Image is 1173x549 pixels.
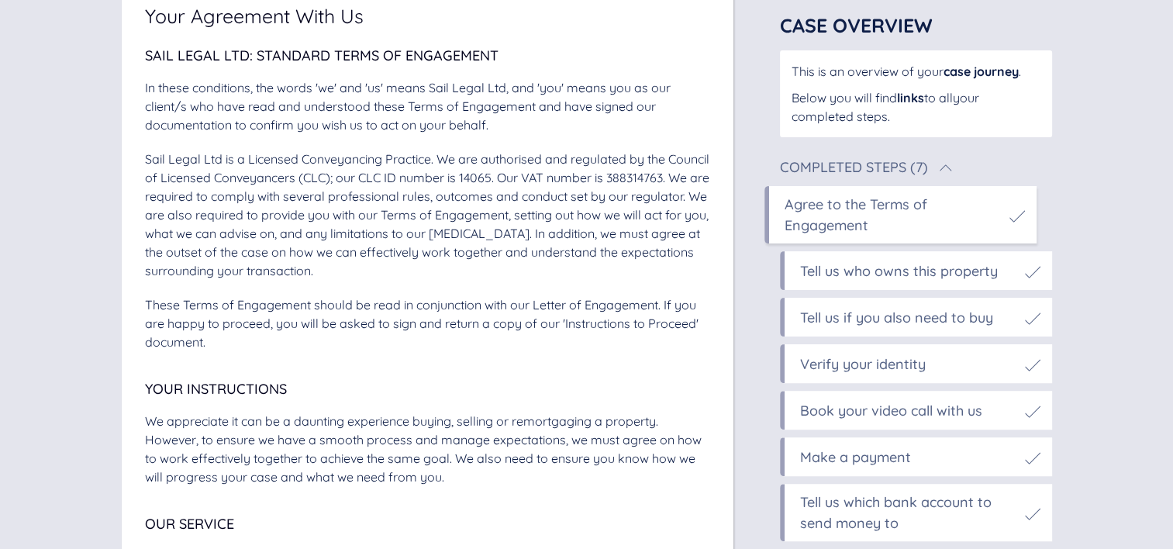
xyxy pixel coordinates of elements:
span: Your Agreement With Us [145,6,364,26]
div: This is an overview of your . [792,62,1040,81]
div: Tell us if you also need to buy [800,307,993,328]
div: Make a payment [800,447,911,468]
span: case journey [944,64,1019,79]
span: Case Overview [780,13,933,37]
div: We appreciate it can be a daunting experience buying, selling or remortgaging a property. However... [145,412,710,486]
div: Agree to the Terms of Engagement [785,194,1002,236]
div: In these conditions, the words 'we' and 'us' means Sail Legal Ltd, and 'you' means you as our cli... [145,78,710,134]
div: Book your video call with us [800,400,982,421]
div: Sail Legal Ltd is a Licensed Conveyancing Practice. We are authorised and regulated by the Counci... [145,150,710,280]
span: Our Service [145,515,234,533]
div: Tell us who owns this property [800,261,998,281]
div: Below you will find to all your completed steps . [792,88,1040,126]
div: These Terms of Engagement should be read in conjunction with our Letter of Engagement. If you are... [145,295,710,351]
div: Completed Steps (7) [780,161,928,174]
span: Sail Legal Ltd: Standard Terms of Engagement [145,47,499,64]
div: Tell us which bank account to send money to [800,492,1017,533]
span: Your Instructions [145,380,287,398]
span: links [897,90,924,105]
div: Verify your identity [800,354,926,375]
